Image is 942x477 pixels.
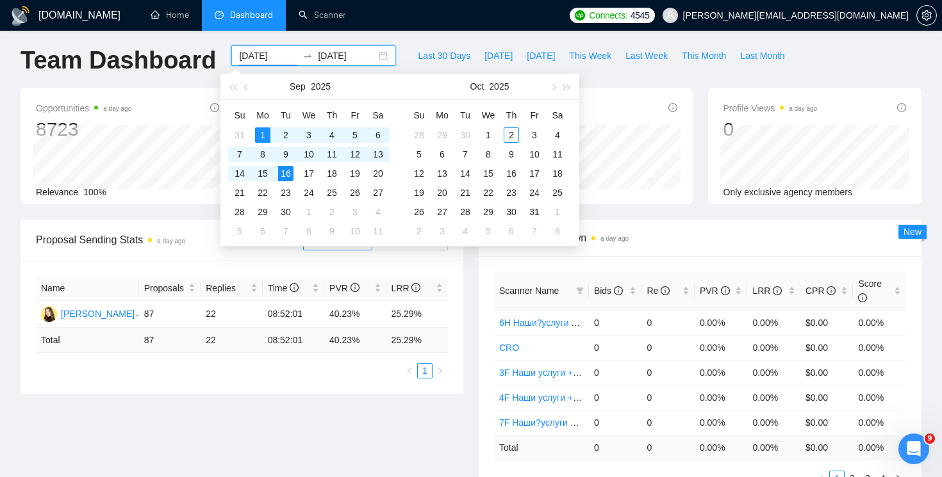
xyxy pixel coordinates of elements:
[546,145,569,164] td: 2025-10-11
[302,51,313,61] span: swap-right
[917,10,936,20] span: setting
[297,222,320,241] td: 2025-10-08
[36,117,131,141] div: 8723
[499,392,731,403] a: 4F Наши услуги + не совсем наша ЦА (минус наша ЦА)
[504,223,519,239] div: 6
[228,164,251,183] td: 2025-09-14
[151,10,189,20] a: homeHome
[324,147,340,162] div: 11
[436,367,444,375] span: right
[494,230,906,246] span: Scanner Breakdown
[431,183,454,202] td: 2025-10-20
[318,49,376,63] input: End date
[434,127,450,143] div: 29
[278,147,293,162] div: 9
[527,127,542,143] div: 3
[733,45,791,66] button: Last Month
[925,433,935,444] span: 9
[723,101,818,116] span: Profile Views
[431,164,454,183] td: 2025-10-13
[500,183,523,202] td: 2025-10-23
[546,125,569,145] td: 2025-10-04
[268,283,299,293] span: Time
[481,204,496,220] div: 29
[343,202,367,222] td: 2025-10-03
[458,185,473,200] div: 21
[752,286,782,296] span: LRR
[454,222,477,241] td: 2025-11-04
[500,105,523,125] th: Th
[83,187,106,197] span: 100%
[454,105,477,125] th: Tu
[499,318,618,328] a: 6H Наши?услуги + наша?ЦА
[477,164,500,183] td: 2025-10-15
[370,127,386,143] div: 6
[386,328,449,353] td: 25.29 %
[898,433,929,464] iframe: Intercom live chat
[274,105,297,125] th: Tu
[347,185,363,200] div: 26
[274,164,297,183] td: 2025-09-16
[343,164,367,183] td: 2025-09-19
[550,127,565,143] div: 4
[301,127,317,143] div: 3
[302,51,313,61] span: to
[232,147,247,162] div: 7
[499,343,519,353] a: CRO
[255,147,270,162] div: 8
[675,45,733,66] button: This Month
[458,147,473,162] div: 7
[301,166,317,181] div: 17
[274,125,297,145] td: 2025-09-02
[477,105,500,125] th: We
[520,45,562,66] button: [DATE]
[454,202,477,222] td: 2025-10-28
[278,127,293,143] div: 2
[367,125,390,145] td: 2025-09-06
[897,103,906,112] span: info-circle
[499,286,559,296] span: Scanner Name
[297,183,320,202] td: 2025-09-24
[589,310,642,335] td: 0
[367,222,390,241] td: 2025-10-11
[661,286,670,295] span: info-circle
[228,125,251,145] td: 2025-08-31
[527,49,555,63] span: [DATE]
[343,125,367,145] td: 2025-09-05
[230,10,273,20] span: Dashboard
[500,125,523,145] td: 2025-10-02
[723,187,853,197] span: Only exclusive agency members
[239,49,297,63] input: Start date
[550,204,565,220] div: 1
[550,185,565,200] div: 25
[408,105,431,125] th: Su
[251,183,274,202] td: 2025-09-22
[481,147,496,162] div: 8
[228,183,251,202] td: 2025-09-21
[434,166,450,181] div: 13
[320,164,343,183] td: 2025-09-18
[576,287,584,295] span: filter
[228,105,251,125] th: Su
[320,202,343,222] td: 2025-10-02
[527,204,542,220] div: 31
[36,187,78,197] span: Relevance
[278,185,293,200] div: 23
[806,286,836,296] span: CPR
[527,185,542,200] div: 24
[477,222,500,241] td: 2025-11-05
[251,222,274,241] td: 2025-10-06
[411,185,427,200] div: 19
[700,286,730,296] span: PVR
[41,308,135,318] a: VM[PERSON_NAME]
[546,164,569,183] td: 2025-10-18
[36,276,139,301] th: Name
[297,105,320,125] th: We
[589,360,642,385] td: 0
[370,147,386,162] div: 13
[668,103,677,112] span: info-circle
[858,293,867,302] span: info-circle
[351,283,359,292] span: info-circle
[367,105,390,125] th: Sa
[36,101,131,116] span: Opportunities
